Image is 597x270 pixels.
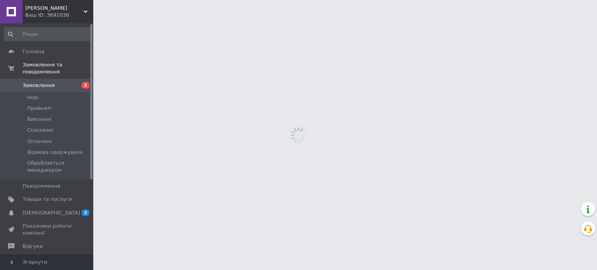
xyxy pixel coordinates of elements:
input: Пошук [4,27,92,41]
span: Відмова одержувача [27,149,83,156]
span: 2 [82,209,89,216]
span: Прийняті [27,105,51,112]
div: Ваш ID: 3691036 [25,12,93,19]
span: Відгуки [23,243,43,250]
span: Нові [27,94,38,101]
span: [DEMOGRAPHIC_DATA] [23,209,80,216]
span: Виконані [27,116,51,123]
span: Головна [23,48,44,55]
span: Замовлення та повідомлення [23,61,93,75]
span: 2 [82,82,89,89]
span: Твій Магазин [25,5,84,12]
span: Оплачені [27,138,52,145]
span: Повідомлення [23,183,60,190]
span: Товари та послуги [23,196,72,203]
span: Обробляється менеджером [27,160,91,174]
span: Скасовані [27,127,54,134]
span: Замовлення [23,82,55,89]
span: Показники роботи компанії [23,223,72,237]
